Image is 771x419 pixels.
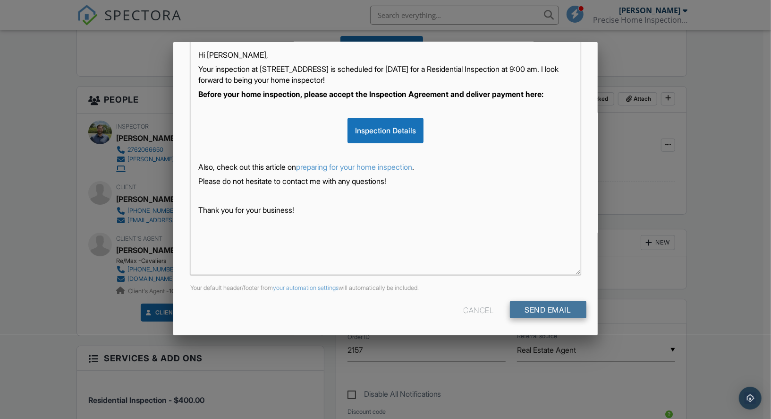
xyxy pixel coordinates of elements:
[198,50,572,60] p: Hi [PERSON_NAME],
[198,162,572,172] p: Also, check out this article on .
[185,284,586,292] div: Your default header/footer from will automatically be included.
[510,301,586,318] input: Send Email
[198,64,572,85] p: Your inspection at [STREET_ADDRESS] is scheduled for [DATE] for a Residential Inspection at 9:00 ...
[464,301,494,318] div: Cancel
[198,176,572,186] p: Please do not hesitate to contact me with any questions!
[347,126,424,135] a: Inspection Details
[296,162,412,172] a: preparing for your home inspection
[273,284,339,291] a: your automation settings
[347,118,424,143] div: Inspection Details
[198,89,543,99] strong: Before your home inspection, please accept the Inspection Agreement and deliver payment here:
[198,205,572,215] p: Thank you for your business!
[739,387,762,410] div: Open Intercom Messenger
